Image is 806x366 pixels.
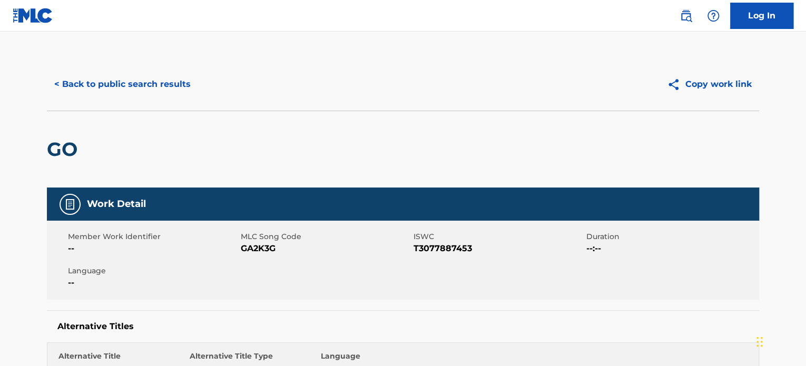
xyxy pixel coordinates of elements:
[13,8,53,23] img: MLC Logo
[68,242,238,255] span: --
[586,242,756,255] span: --:--
[667,78,685,91] img: Copy work link
[57,321,749,332] h5: Alternative Titles
[64,198,76,211] img: Work Detail
[586,231,756,242] span: Duration
[68,265,238,276] span: Language
[680,9,692,22] img: search
[47,137,83,161] h2: GO
[707,9,720,22] img: help
[703,5,724,26] div: Help
[241,231,411,242] span: MLC Song Code
[675,5,696,26] a: Public Search
[87,198,146,210] h5: Work Detail
[241,242,411,255] span: GA2K3G
[414,242,584,255] span: T3077887453
[756,326,763,358] div: Drag
[68,276,238,289] span: --
[68,231,238,242] span: Member Work Identifier
[753,315,806,366] iframe: Chat Widget
[730,3,793,29] a: Log In
[660,71,759,97] button: Copy work link
[414,231,584,242] span: ISWC
[47,71,198,97] button: < Back to public search results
